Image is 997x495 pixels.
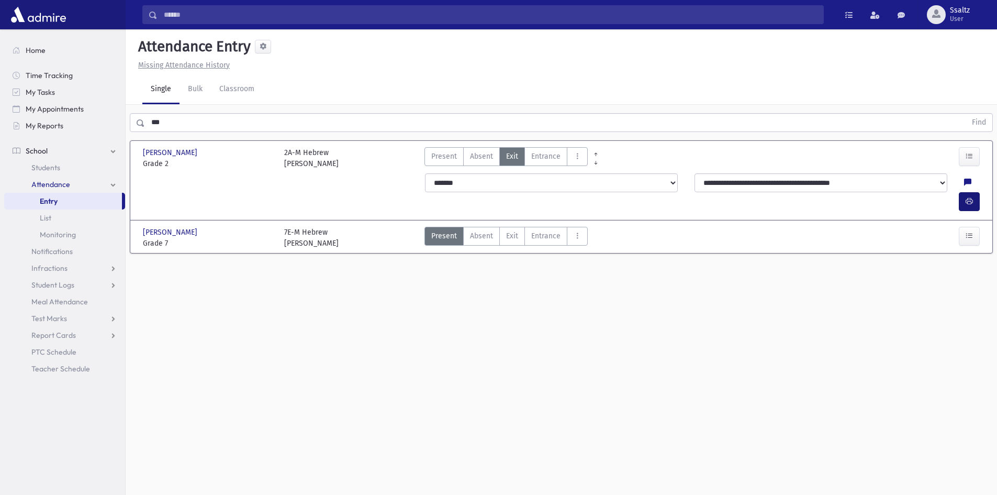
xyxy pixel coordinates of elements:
[26,87,55,97] span: My Tasks
[31,163,60,172] span: Students
[4,117,125,134] a: My Reports
[950,15,970,23] span: User
[4,327,125,344] a: Report Cards
[31,180,70,189] span: Attendance
[4,101,125,117] a: My Appointments
[26,121,63,130] span: My Reports
[4,84,125,101] a: My Tasks
[40,196,58,206] span: Entry
[4,243,125,260] a: Notifications
[4,226,125,243] a: Monitoring
[4,360,125,377] a: Teacher Schedule
[531,230,561,241] span: Entrance
[4,159,125,176] a: Students
[31,314,67,323] span: Test Marks
[4,67,125,84] a: Time Tracking
[4,193,122,210] a: Entry
[4,210,125,226] a: List
[143,147,199,158] span: [PERSON_NAME]
[4,142,125,159] a: School
[531,151,561,162] span: Entrance
[134,38,251,56] h5: Attendance Entry
[31,263,68,273] span: Infractions
[966,114,992,131] button: Find
[4,260,125,277] a: Infractions
[143,227,199,238] span: [PERSON_NAME]
[4,293,125,310] a: Meal Attendance
[31,280,74,290] span: Student Logs
[180,75,211,104] a: Bulk
[4,310,125,327] a: Test Marks
[470,230,493,241] span: Absent
[26,71,73,80] span: Time Tracking
[40,213,51,223] span: List
[470,151,493,162] span: Absent
[424,227,588,249] div: AttTypes
[31,364,90,373] span: Teacher Schedule
[506,230,518,241] span: Exit
[26,104,84,114] span: My Appointments
[142,75,180,104] a: Single
[26,146,48,156] span: School
[4,277,125,293] a: Student Logs
[431,230,457,241] span: Present
[40,230,76,239] span: Monitoring
[4,42,125,59] a: Home
[31,247,73,256] span: Notifications
[143,238,274,249] span: Grade 7
[506,151,518,162] span: Exit
[31,347,76,357] span: PTC Schedule
[158,5,823,24] input: Search
[31,331,76,340] span: Report Cards
[8,4,69,25] img: AdmirePro
[211,75,263,104] a: Classroom
[134,61,230,70] a: Missing Attendance History
[4,344,125,360] a: PTC Schedule
[4,176,125,193] a: Attendance
[284,227,339,249] div: 7E-M Hebrew [PERSON_NAME]
[284,147,339,169] div: 2A-M Hebrew [PERSON_NAME]
[26,46,46,55] span: Home
[950,6,970,15] span: Ssaltz
[431,151,457,162] span: Present
[424,147,588,169] div: AttTypes
[31,297,88,306] span: Meal Attendance
[138,61,230,70] u: Missing Attendance History
[143,158,274,169] span: Grade 2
